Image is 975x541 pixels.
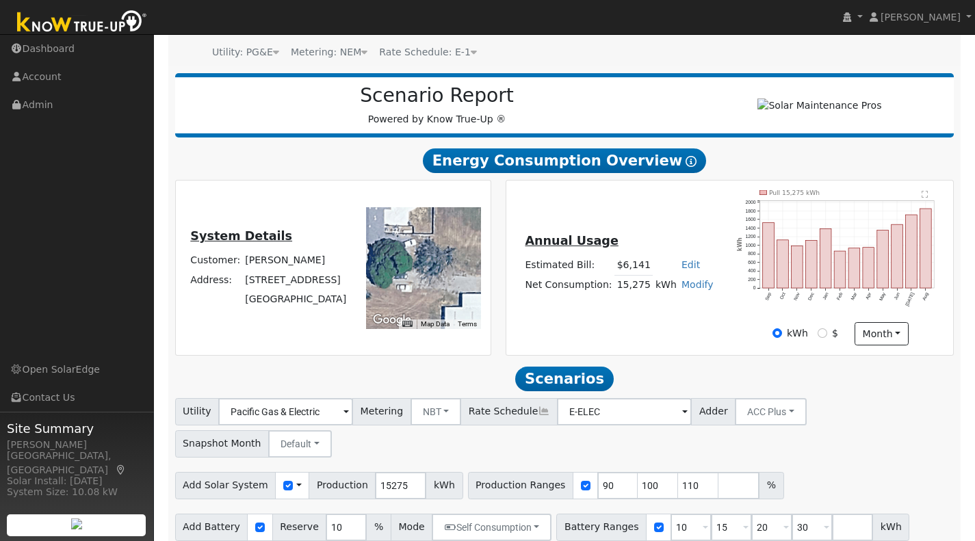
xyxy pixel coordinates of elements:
[681,279,714,290] a: Modify
[7,449,146,477] div: [GEOGRAPHIC_DATA], [GEOGRAPHIC_DATA]
[309,472,376,499] span: Production
[807,291,816,301] text: Dec
[835,251,846,288] rect: onclick=""
[894,291,901,300] text: Jun
[822,291,829,300] text: Jan
[653,275,679,295] td: kWh
[188,251,243,270] td: Customer:
[855,322,909,345] button: month
[879,291,887,302] text: May
[432,514,551,541] button: Self Consumption
[218,398,353,425] input: Select a Utility
[243,270,349,289] td: [STREET_ADDRESS]
[523,275,614,295] td: Net Consumption:
[769,189,820,196] text: Pull 15,275 kWh
[863,248,874,288] rect: onclick=""
[749,277,756,282] text: 200
[764,291,772,301] text: Sep
[212,45,279,60] div: Utility: PG&E
[792,246,803,289] rect: onclick=""
[877,230,889,289] rect: onclick=""
[905,291,915,307] text: [DATE]
[746,209,756,213] text: 1800
[423,148,706,173] span: Energy Consumption Overview
[460,398,558,425] span: Rate Schedule
[787,326,808,341] label: kWh
[759,472,783,499] span: %
[753,285,756,290] text: 0
[7,485,146,499] div: System Size: 10.08 kW
[557,398,692,425] input: Select a Rate Schedule
[291,45,367,60] div: Metering: NEM
[746,200,756,204] text: 2000
[515,367,613,391] span: Scenarios
[763,223,775,289] rect: onclick=""
[872,514,909,541] span: kWh
[806,241,818,289] rect: onclick=""
[772,328,782,338] input: kWh
[746,234,756,239] text: 1200
[188,270,243,289] td: Address:
[691,398,736,425] span: Adder
[366,514,391,541] span: %
[243,251,349,270] td: [PERSON_NAME]
[189,84,685,107] h2: Scenario Report
[681,259,700,270] a: Edit
[352,398,411,425] span: Metering
[523,255,614,275] td: Estimated Bill:
[426,472,463,499] span: kWh
[746,217,756,222] text: 1600
[848,248,860,288] rect: onclick=""
[746,226,756,230] text: 1400
[468,472,573,499] span: Production Ranges
[737,237,743,251] text: kWh
[777,240,789,288] rect: onclick=""
[243,289,349,308] td: [GEOGRAPHIC_DATA]
[836,291,844,301] text: Feb
[525,234,618,248] u: Annual Usage
[175,514,248,541] span: Add Battery
[182,84,692,127] div: Powered by Know True-Up ®
[7,438,146,452] div: [PERSON_NAME]
[190,229,292,243] u: System Details
[421,319,450,329] button: Map Data
[881,12,961,23] span: [PERSON_NAME]
[272,514,327,541] span: Reserve
[746,243,756,248] text: 1000
[922,291,930,301] text: Aug
[7,474,146,488] div: Solar Install: [DATE]
[175,472,276,499] span: Add Solar System
[458,320,477,328] a: Terms (opens in new tab)
[865,291,873,301] text: Apr
[820,229,832,289] rect: onclick=""
[779,291,787,300] text: Oct
[175,398,220,425] span: Utility
[735,398,807,425] button: ACC Plus
[379,47,477,57] span: Alias: E1
[686,156,697,167] i: Show Help
[556,514,647,541] span: Battery Ranges
[268,430,332,458] button: Default
[402,319,412,329] button: Keyboard shortcuts
[115,464,127,475] a: Map
[749,251,756,256] text: 800
[757,98,881,113] img: Solar Maintenance Pros
[391,514,432,541] span: Mode
[793,291,801,301] text: Nov
[850,291,859,301] text: Mar
[832,326,838,341] label: $
[906,215,918,288] rect: onclick=""
[175,430,270,458] span: Snapshot Month
[749,268,756,273] text: 400
[614,255,653,275] td: $6,141
[614,275,653,295] td: 15,275
[818,328,827,338] input: $
[922,190,928,198] text: 
[892,224,903,288] rect: onclick=""
[71,518,82,529] img: retrieve
[920,209,932,288] rect: onclick=""
[7,419,146,438] span: Site Summary
[10,8,154,38] img: Know True-Up
[369,311,415,329] img: Google
[369,311,415,329] a: Open this area in Google Maps (opens a new window)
